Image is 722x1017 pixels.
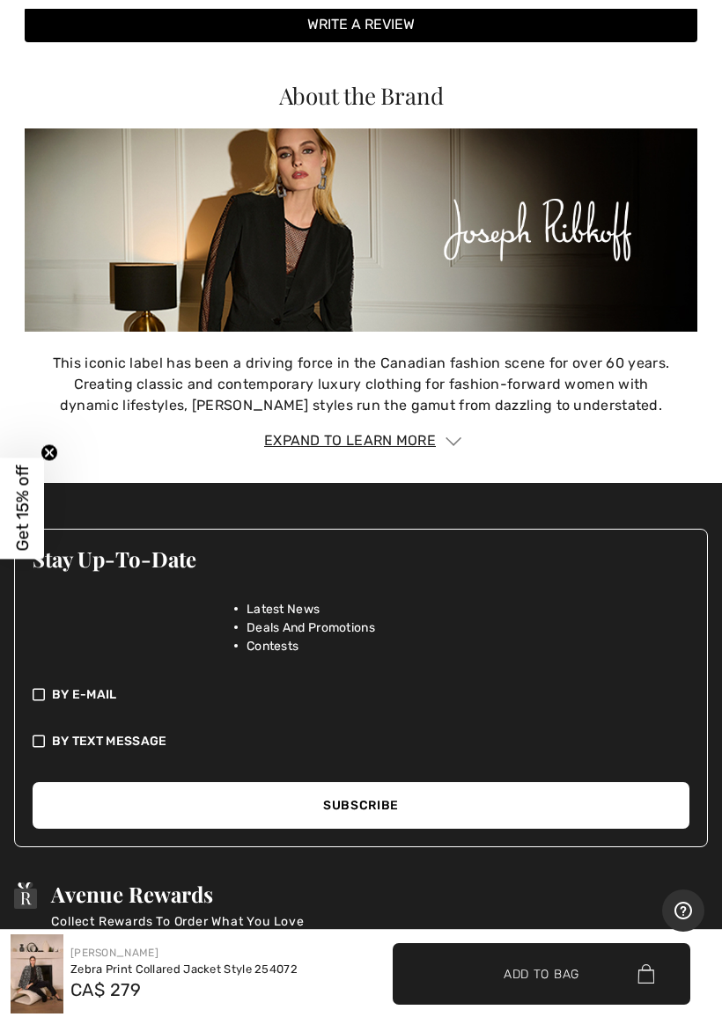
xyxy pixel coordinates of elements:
iframe: Opens a widget where you can find more information [662,889,704,933]
span: Latest News [247,600,320,618]
span: Add to Bag [504,964,579,983]
div: About the Brand [25,84,697,107]
span: Contests [247,637,298,655]
button: Subscribe [33,782,689,829]
img: Avenue Rewards [14,882,37,909]
a: [PERSON_NAME] [70,947,158,959]
span: By E-mail [52,685,117,704]
span: Get 15% off [12,465,33,552]
img: About the Brand [25,128,697,332]
h3: Avenue Rewards [51,882,315,905]
button: Close teaser [41,444,58,462]
div: Zebra Print Collared Jacket Style 254072 [70,961,298,978]
img: check [33,685,45,704]
div: Expand to Learn More [25,430,697,451]
img: Arrow1.svg [446,437,461,446]
button: Add to Bag [393,943,690,1005]
img: check [33,732,45,750]
img: Zebra Print Collared Jacket Style 254072 [11,934,63,1013]
span: CA$ 279 [70,979,141,1000]
p: This iconic label has been a driving force in the Canadian fashion scene for over 60 years. Creat... [25,353,697,416]
img: Bag.svg [637,964,654,984]
span: Deals And Promotions [247,618,375,637]
span: By Text Message [52,732,167,750]
p: Collect Rewards To Order What You Love For FREE! [51,912,315,949]
h3: Stay Up-To-Date [33,547,689,570]
button: Write a review [25,7,697,42]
